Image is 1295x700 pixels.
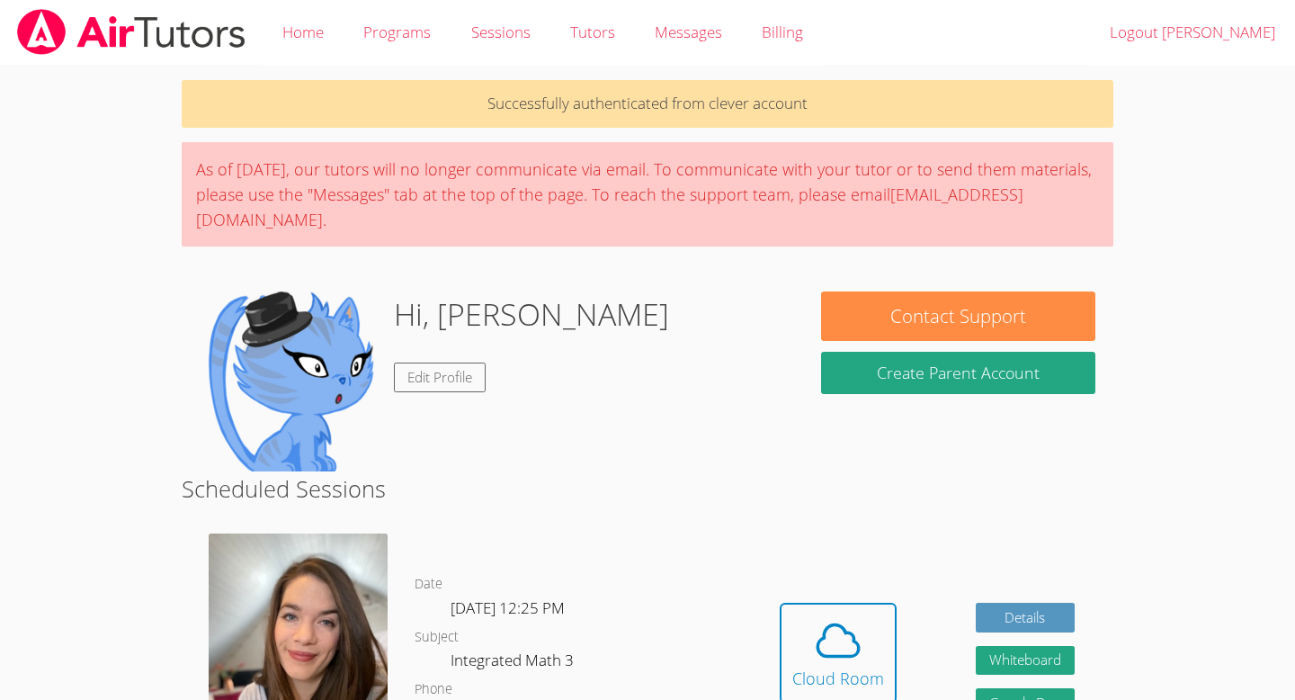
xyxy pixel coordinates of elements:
[182,142,1114,247] div: As of [DATE], our tutors will no longer communicate via email. To communicate with your tutor or ...
[821,292,1094,341] button: Contact Support
[415,573,442,596] dt: Date
[182,471,1114,506] h2: Scheduled Sessions
[655,22,722,42] span: Messages
[15,9,247,55] img: airtutors_banner-c4298cdbf04f3fff15de1276eac7730deb9818008684d7c2e4769d2f7ddbe033.png
[451,648,577,678] dd: Integrated Math 3
[821,352,1094,394] button: Create Parent Account
[394,292,669,337] h1: Hi, [PERSON_NAME]
[976,646,1075,676] button: Whiteboard
[451,597,565,618] span: [DATE] 12:25 PM
[976,603,1075,633] a: Details
[182,80,1114,128] p: Successfully authenticated from clever account
[200,292,380,471] img: default.png
[394,363,486,392] a: Edit Profile
[415,626,459,649] dt: Subject
[792,666,884,691] div: Cloud Room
